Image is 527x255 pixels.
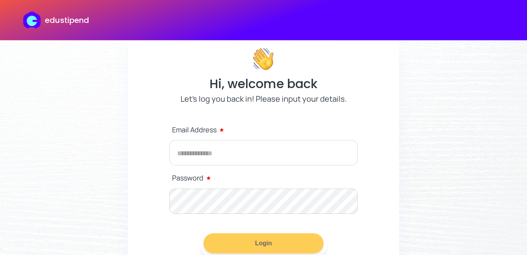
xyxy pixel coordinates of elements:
[45,14,89,26] p: edustipend
[172,121,358,138] label: Email Address
[210,75,317,93] h1: Hi, welcome back
[23,12,89,28] a: edustipend logoedustipend
[203,233,324,253] button: Login
[23,12,44,28] img: edustipend logo
[172,169,358,186] label: Password
[252,47,275,71] img: hand
[181,93,347,105] p: Let’s log you back in! Please input your details.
